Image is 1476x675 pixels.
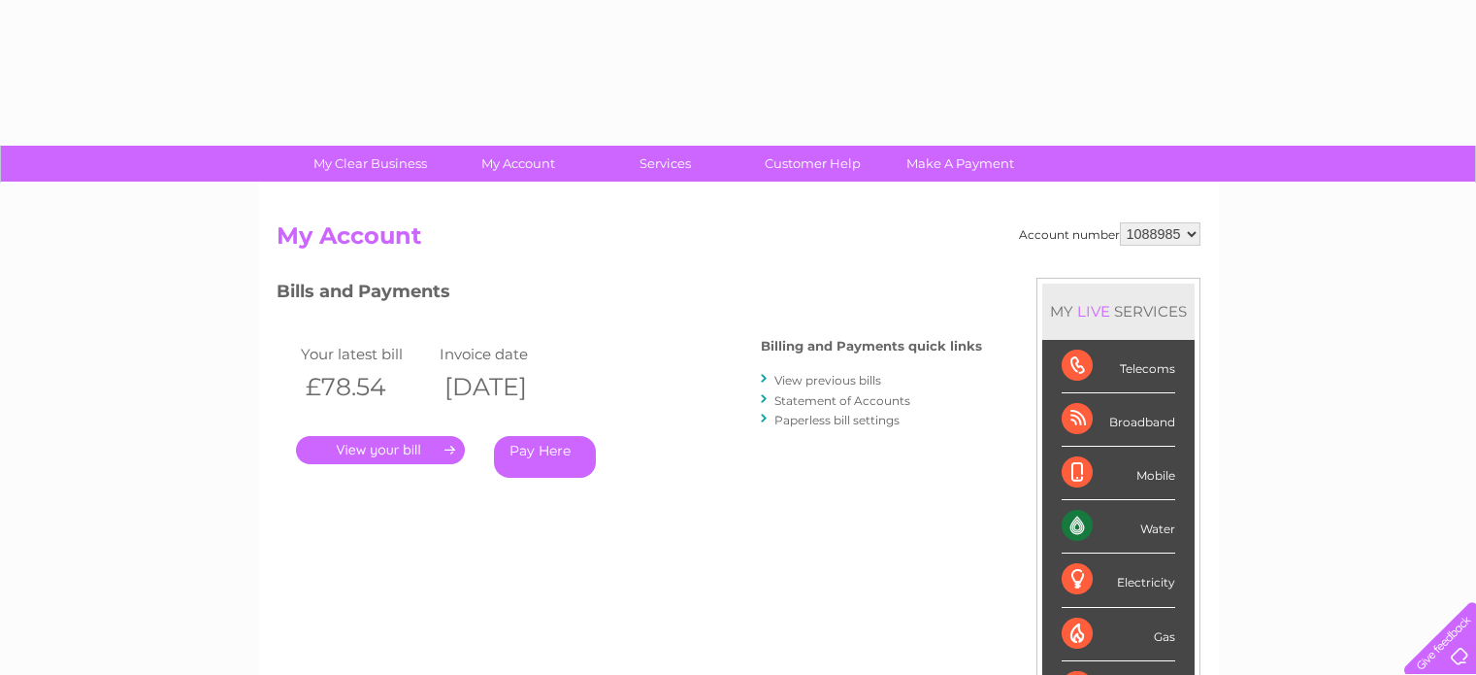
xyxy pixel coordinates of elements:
[438,146,598,182] a: My Account
[774,373,881,388] a: View previous bills
[761,339,982,354] h4: Billing and Payments quick links
[435,341,574,367] td: Invoice date
[1062,554,1175,607] div: Electricity
[1062,500,1175,554] div: Water
[774,393,910,408] a: Statement of Accounts
[1062,393,1175,447] div: Broadband
[494,436,596,478] a: Pay Here
[296,436,465,464] a: .
[277,278,982,312] h3: Bills and Payments
[585,146,745,182] a: Services
[1042,284,1195,339] div: MY SERVICES
[290,146,450,182] a: My Clear Business
[1019,222,1200,246] div: Account number
[435,367,574,407] th: [DATE]
[296,367,436,407] th: £78.54
[733,146,893,182] a: Customer Help
[1062,340,1175,393] div: Telecoms
[774,413,900,427] a: Paperless bill settings
[1062,608,1175,661] div: Gas
[277,222,1200,259] h2: My Account
[880,146,1040,182] a: Make A Payment
[296,341,436,367] td: Your latest bill
[1073,302,1114,321] div: LIVE
[1062,447,1175,500] div: Mobile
